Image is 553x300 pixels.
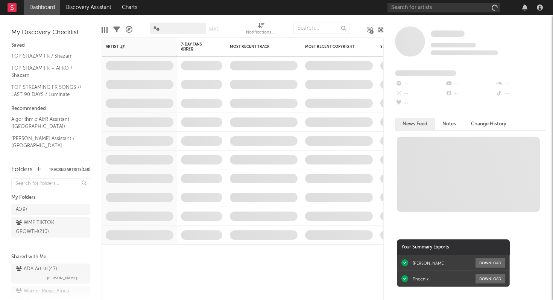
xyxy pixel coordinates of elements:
[305,44,362,49] div: Most Recent Copyright
[11,263,90,284] a: ADA Artists(47)[PERSON_NAME]
[11,115,83,131] a: Algorithmic A&R Assistant ([GEOGRAPHIC_DATA])
[476,258,505,268] button: Download
[445,89,495,99] div: --
[495,89,545,99] div: --
[11,193,90,202] div: My Folders
[11,253,90,262] div: Shared with Me
[431,43,476,47] span: Tracking Since: [DATE]
[395,118,435,130] button: News Feed
[293,23,350,34] input: Search...
[11,28,90,37] div: My Discovery Checklist
[431,50,498,55] span: 0 fans last week
[431,30,465,38] a: Some Artist
[11,178,90,189] input: Search for folders...
[16,218,69,236] div: WMF TIKTOK GROWTH ( 210 )
[476,274,505,283] button: Download
[11,204,90,215] a: A1(9)
[463,118,514,130] button: Change History
[230,44,286,49] div: Most Recent Track
[11,165,33,174] div: Folders
[380,44,437,49] div: Spotify Monthly Listeners
[11,83,83,99] a: TOP STREAMING FR SONGS // LAST 90 DAYS / Luminate
[395,79,445,89] div: --
[431,30,465,37] span: Some Artist
[47,274,77,283] span: [PERSON_NAME]
[445,79,495,89] div: --
[209,27,219,31] button: Save
[395,99,445,108] div: --
[11,104,90,113] div: Recommended
[395,70,456,76] span: Fans Added by Platform
[126,19,132,41] div: A&R Pipeline
[11,41,90,50] div: Saved
[413,260,445,266] div: [PERSON_NAME]
[435,118,463,130] button: Notes
[387,3,500,12] input: Search for artists
[102,19,108,41] div: Edit Columns
[16,265,57,274] div: ADA Artists ( 47 )
[11,64,83,79] a: TOP SHAZAM FR + AFRO / Shazam
[246,19,276,41] div: Notifications (Artist)
[246,28,276,37] div: Notifications (Artist)
[397,239,510,255] div: Your Summary Exports
[113,19,120,41] div: Filters
[11,52,83,60] a: TOP SHAZAM FR / Shazam
[49,168,90,172] button: Tracked Artists(150)
[106,44,162,49] div: Artist
[495,79,545,89] div: --
[181,42,211,51] span: 7-Day Fans Added
[11,217,90,238] a: WMF TIKTOK GROWTH(210)
[395,89,445,99] div: --
[11,134,83,150] a: [PERSON_NAME] Assistant / [GEOGRAPHIC_DATA]
[413,276,428,282] div: Phoenix
[16,205,27,214] div: A1 ( 9 )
